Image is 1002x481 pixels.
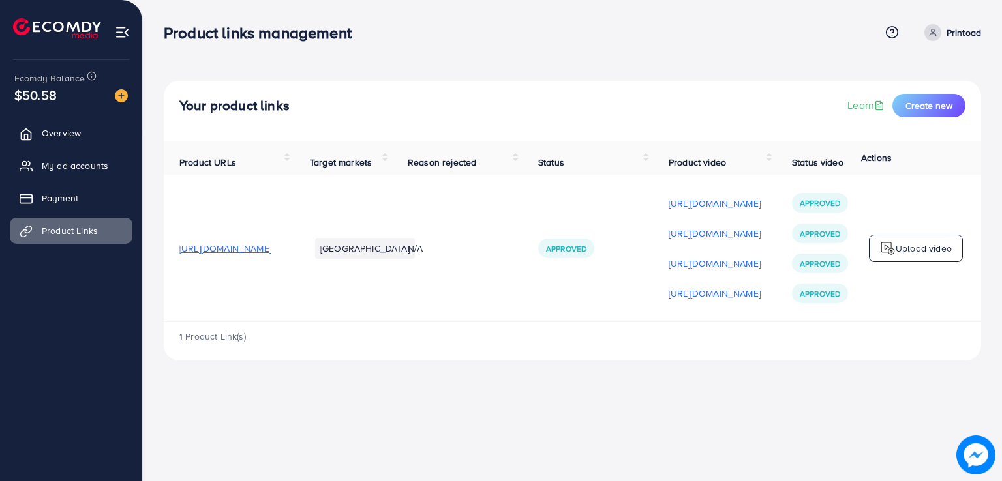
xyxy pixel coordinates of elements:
[14,85,57,104] span: $50.58
[669,226,761,241] p: [URL][DOMAIN_NAME]
[905,99,952,112] span: Create new
[919,24,981,41] a: Printoad
[42,126,81,139] span: Overview
[10,218,132,244] a: Product Links
[861,151,892,164] span: Actions
[179,330,246,343] span: 1 Product Link(s)
[800,288,840,299] span: Approved
[538,156,564,169] span: Status
[669,196,761,211] p: [URL][DOMAIN_NAME]
[800,258,840,269] span: Approved
[800,228,840,239] span: Approved
[179,156,236,169] span: Product URLs
[947,25,981,40] p: Printoad
[115,89,128,102] img: image
[792,156,843,169] span: Status video
[179,242,271,255] span: [URL][DOMAIN_NAME]
[42,159,108,172] span: My ad accounts
[42,192,78,205] span: Payment
[408,156,476,169] span: Reason rejected
[164,23,362,42] h3: Product links management
[669,255,761,271] p: [URL][DOMAIN_NAME]
[956,435,995,474] img: image
[800,197,840,209] span: Approved
[13,18,101,38] img: logo
[10,120,132,146] a: Overview
[14,72,85,85] span: Ecomdy Balance
[310,156,372,169] span: Target markets
[408,242,423,255] span: N/A
[669,156,726,169] span: Product video
[42,224,98,237] span: Product Links
[880,241,896,256] img: logo
[892,94,965,117] button: Create new
[896,241,952,256] p: Upload video
[10,185,132,211] a: Payment
[669,285,761,301] p: [URL][DOMAIN_NAME]
[10,153,132,179] a: My ad accounts
[546,243,586,254] span: Approved
[115,25,130,40] img: menu
[315,238,415,259] li: [GEOGRAPHIC_DATA]
[179,98,290,114] h4: Your product links
[847,98,887,113] a: Learn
